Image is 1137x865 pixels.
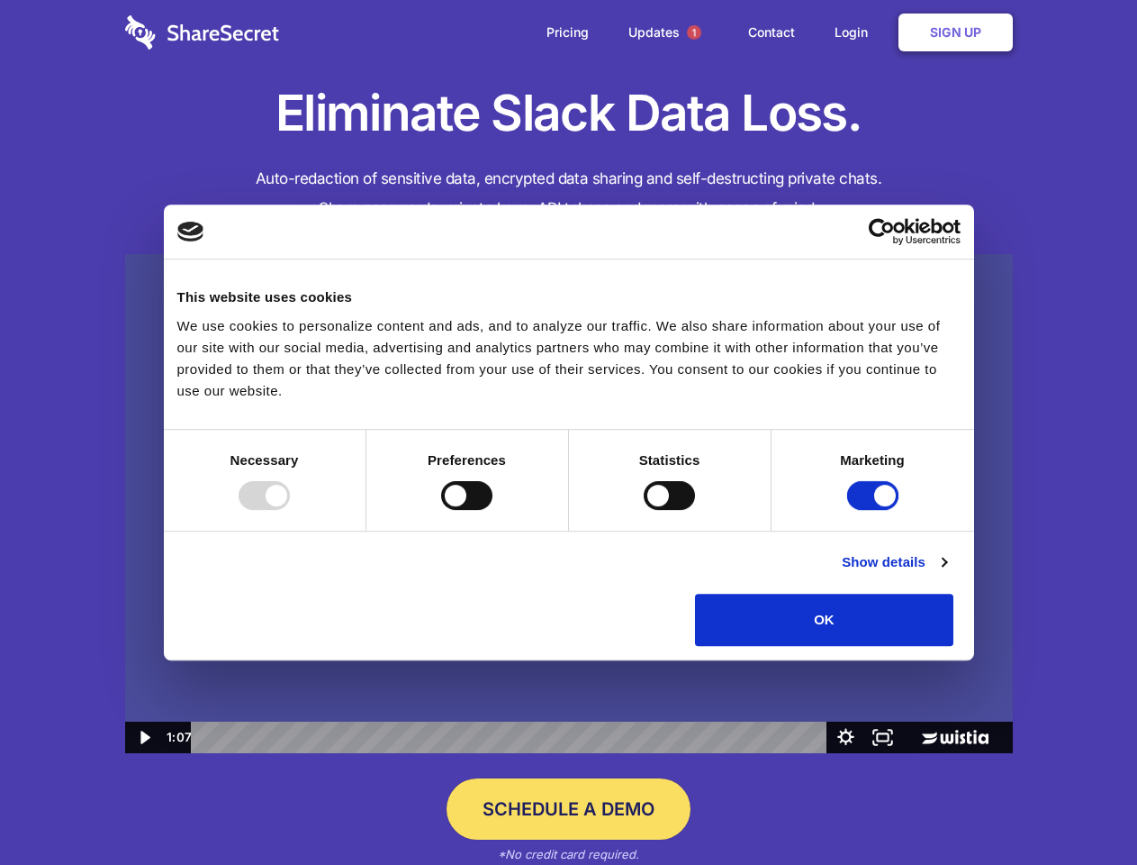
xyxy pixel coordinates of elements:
[842,551,946,573] a: Show details
[687,25,701,40] span: 1
[730,5,813,60] a: Contact
[864,722,901,753] button: Fullscreen
[177,222,204,241] img: logo
[898,14,1013,51] a: Sign Up
[205,722,818,753] div: Playbar
[1047,775,1115,843] iframe: Drift Widget Chat Controller
[498,847,639,861] em: *No credit card required.
[125,722,162,753] button: Play Video
[695,594,953,646] button: OK
[125,164,1013,223] h4: Auto-redaction of sensitive data, encrypted data sharing and self-destructing private chats. Shar...
[177,315,961,402] div: We use cookies to personalize content and ads, and to analyze our traffic. We also share informat...
[803,218,961,245] a: Usercentrics Cookiebot - opens in a new window
[817,5,895,60] a: Login
[428,452,506,468] strong: Preferences
[230,452,299,468] strong: Necessary
[528,5,607,60] a: Pricing
[840,452,905,468] strong: Marketing
[125,81,1013,146] h1: Eliminate Slack Data Loss.
[639,452,700,468] strong: Statistics
[901,722,1012,753] a: Wistia Logo -- Learn More
[125,254,1013,754] img: Sharesecret
[447,778,690,840] a: Schedule a Demo
[827,722,864,753] button: Show settings menu
[125,15,279,50] img: logo-wordmark-white-trans-d4663122ce5f474addd5e946df7df03e33cb6a1c49d2221995e7729f52c070b2.svg
[177,287,961,308] div: This website uses cookies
